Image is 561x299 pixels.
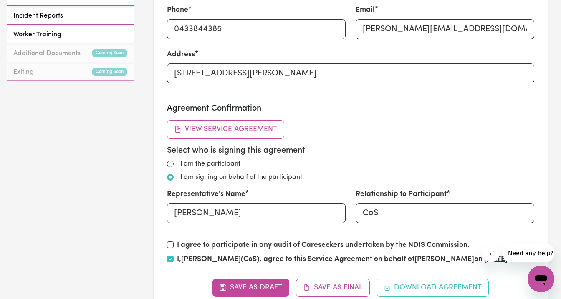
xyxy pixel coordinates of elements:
[377,279,489,297] button: Download Agreement
[177,240,470,251] label: I agree to participate in any audit of Careseekers undertaken by the NDIS Commission.
[13,48,81,58] span: Additional Documents
[167,189,245,200] label: Representative's Name
[414,256,474,263] strong: [PERSON_NAME]
[7,64,134,81] a: ExitingComing Soon
[181,256,241,263] strong: [PERSON_NAME]
[528,266,554,292] iframe: Button to launch messaging window
[503,244,554,262] iframe: Message from company
[7,26,134,43] a: Worker Training
[92,49,127,57] small: Coming Soon
[167,5,188,15] label: Phone
[296,279,370,297] button: Save as Final
[13,11,63,21] span: Incident Reports
[180,172,302,182] label: I am signing on behalf of the participant
[167,120,284,138] button: View Service Agreement
[13,67,34,77] span: Exiting
[7,8,134,25] a: Incident Reports
[92,68,127,76] small: Coming Soon
[356,189,447,200] label: Relationship to Participant
[167,146,534,156] h5: Select who is signing this agreement
[13,30,61,40] span: Worker Training
[212,279,290,297] button: Save as Draft
[167,49,195,60] label: Address
[167,103,534,113] h3: Agreement Confirmation
[356,5,375,15] label: Email
[7,45,134,62] a: Additional DocumentsComing Soon
[177,254,508,265] label: I, (CoS) , agree to this Service Agreement on behalf of on
[180,159,240,169] label: I am the participant
[483,246,500,262] iframe: Close message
